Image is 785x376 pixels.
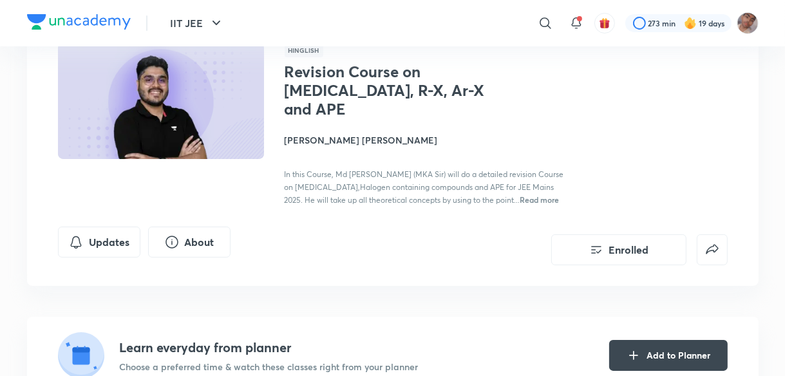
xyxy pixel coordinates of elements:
[120,360,419,373] p: Choose a preferred time & watch these classes right from your planner
[551,234,686,265] button: Enrolled
[684,17,697,30] img: streak
[55,42,265,160] img: Thumbnail
[285,43,323,57] span: Hinglish
[120,338,419,357] h4: Learn everyday from planner
[285,133,573,147] h4: [PERSON_NAME] [PERSON_NAME]
[285,169,564,205] span: In this Course, Md [PERSON_NAME] (MKA Sir) will do a detailed revision Course on [MEDICAL_DATA],H...
[58,227,140,258] button: Updates
[27,14,131,30] img: Company Logo
[285,62,495,118] h1: Revision Course on [MEDICAL_DATA], R-X, Ar-X and APE
[599,17,610,29] img: avatar
[594,13,615,33] button: avatar
[737,12,759,34] img: Rahul 2026
[609,340,728,371] button: Add to Planner
[520,194,560,205] span: Read more
[148,227,231,258] button: About
[163,10,232,36] button: IIT JEE
[27,14,131,33] a: Company Logo
[697,234,728,265] button: false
